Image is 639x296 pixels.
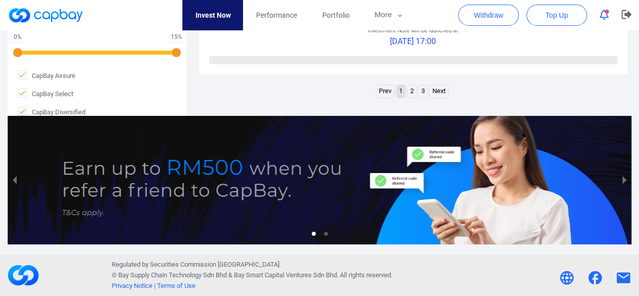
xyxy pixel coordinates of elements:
[376,85,394,98] a: Previous page
[112,260,392,291] p: Regulated by Securities Commission [GEOGRAPHIC_DATA]. © Bay Supply Chain Technology Sdn Bhd & . A...
[256,10,297,21] span: Performance
[419,85,427,98] a: Page 3
[18,70,75,80] span: CapBay Assure
[8,260,39,291] img: footerLogo
[234,271,337,279] span: Bay Smart Capital Ventures Sdn Bhd
[617,116,631,244] button: next slide / item
[546,10,568,20] span: Top Up
[13,34,23,40] div: 0 %
[312,232,316,236] li: slide item 1
[408,85,416,98] a: Page 2
[18,107,85,117] span: CapBay Diversified
[397,85,405,98] a: Page 1 is your current page
[368,26,458,35] p: Investment Note will be launched at
[322,10,349,21] span: Portfolio
[324,232,328,236] li: slide item 2
[157,282,195,289] a: Terms of Use
[8,116,22,244] button: previous slide / item
[18,89,73,99] span: CapBay Select
[526,5,587,26] button: Top Up
[458,5,519,26] button: Withdraw
[368,35,458,48] p: [DATE] 17:00
[112,282,153,289] a: Privacy Notice
[430,85,448,98] a: Next page
[171,34,182,40] div: 15 %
